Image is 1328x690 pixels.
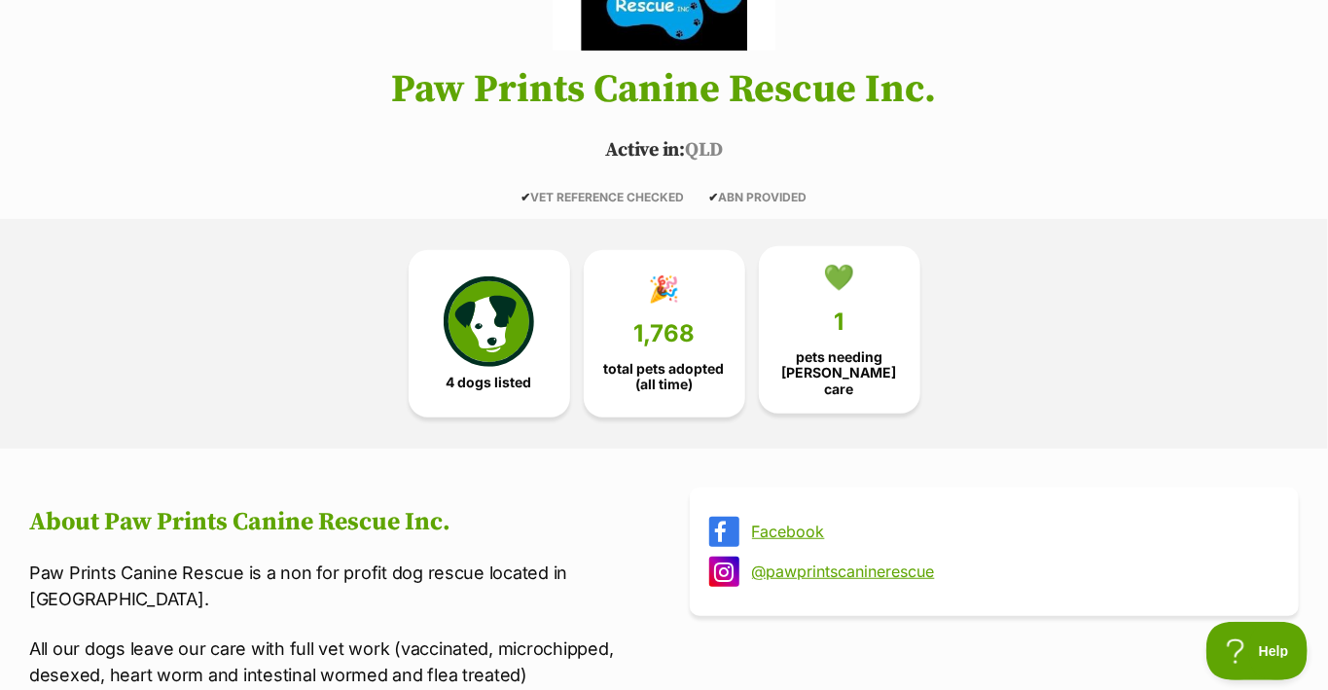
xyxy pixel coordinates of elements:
p: Paw Prints Canine Rescue is a non for profit dog rescue located in [GEOGRAPHIC_DATA]. [29,560,638,612]
a: 💚 1 pets needing [PERSON_NAME] care [759,246,920,414]
h2: About Paw Prints Canine Rescue Inc. [29,508,638,537]
img: petrescue-icon-eee76f85a60ef55c4a1927667547b313a7c0e82042636edf73dce9c88f694885.svg [444,276,533,366]
icon: ✔ [521,190,531,204]
a: 🎉 1,768 total pets adopted (all time) [584,250,745,418]
a: @pawprintscaninerescue [752,563,1272,580]
icon: ✔ [709,190,719,204]
p: All our dogs leave our care with full vet work (vaccinated, microchipped, desexed, heart worm and... [29,636,638,688]
span: ABN PROVIDED [709,190,808,204]
span: total pets adopted (all time) [600,361,729,392]
div: 💚 [824,263,855,292]
span: 1,768 [633,320,695,347]
span: 4 dogs listed [447,375,532,390]
div: 🎉 [649,274,680,304]
iframe: Help Scout Beacon - Open [1206,622,1309,680]
span: VET REFERENCE CHECKED [521,190,685,204]
a: 4 dogs listed [409,250,570,418]
span: pets needing [PERSON_NAME] care [775,349,904,396]
a: Facebook [752,523,1272,540]
span: 1 [835,309,844,336]
span: Active in: [605,138,685,163]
